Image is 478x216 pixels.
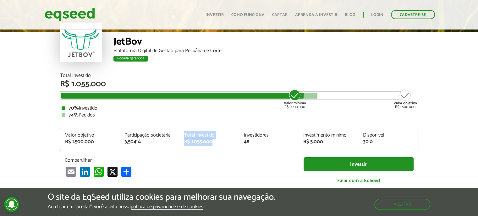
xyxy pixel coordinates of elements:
a: WhatsApp [92,166,105,177]
div: Disponível [363,133,413,138]
div: Participação societária [124,133,175,138]
a: Cadastre-se [391,10,435,19]
p: Compartilhar: [65,157,294,163]
a: Investir [206,13,224,17]
div: Plataforma Digital de Gestão para Pecuária de Corte [113,48,418,53]
a: Compartilhar [120,166,133,177]
div: Total Investido [60,73,418,78]
a: Email [65,166,77,177]
strong: 70% [69,104,79,112]
a: Login [371,13,383,17]
strong: Valor objetivo [393,100,417,106]
a: Como funciona [231,13,265,17]
div: R$ 1.500.000 [393,89,417,109]
div: R$ 1.055.000 [184,139,234,144]
div: R$ 1.055.000 [60,80,418,88]
div: Rodada garantida [113,56,148,62]
div: Pedidos [62,113,417,118]
p: Ao clicar em "aceitar", você aceita nossa . [48,204,275,210]
a: Captar [272,13,288,17]
a: política de privacidade e de cookies [131,204,203,210]
button: Aceitar [374,199,430,210]
div: Investido [62,106,417,111]
a: Aprenda a investir [295,13,337,17]
div: R$ 1.500.000 [65,139,115,144]
strong: Valor mínimo [284,100,306,106]
div: Valor objetivo [65,133,115,138]
div: Investimento mínimo [303,133,354,138]
div: Investidores [244,133,294,138]
div: Total investido [184,133,234,138]
a: Blog [345,13,355,17]
div: R$ 1.000.000 [283,89,307,109]
a: LinkedIn [79,166,91,177]
a: Investir [304,157,414,171]
h5: O site da EqSeed utiliza cookies para melhorar sua navegação. [48,192,275,202]
div: 3,504% [124,139,175,144]
a: X [106,166,119,177]
div: JetBov [113,37,418,48]
a: Falar com a EqSeed [304,174,414,187]
div: R$ 5.000 [303,139,354,144]
img: EqSeed [45,6,95,23]
div: 48 [244,139,294,144]
strong: 74% [69,111,79,119]
div: 30% [363,139,413,144]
